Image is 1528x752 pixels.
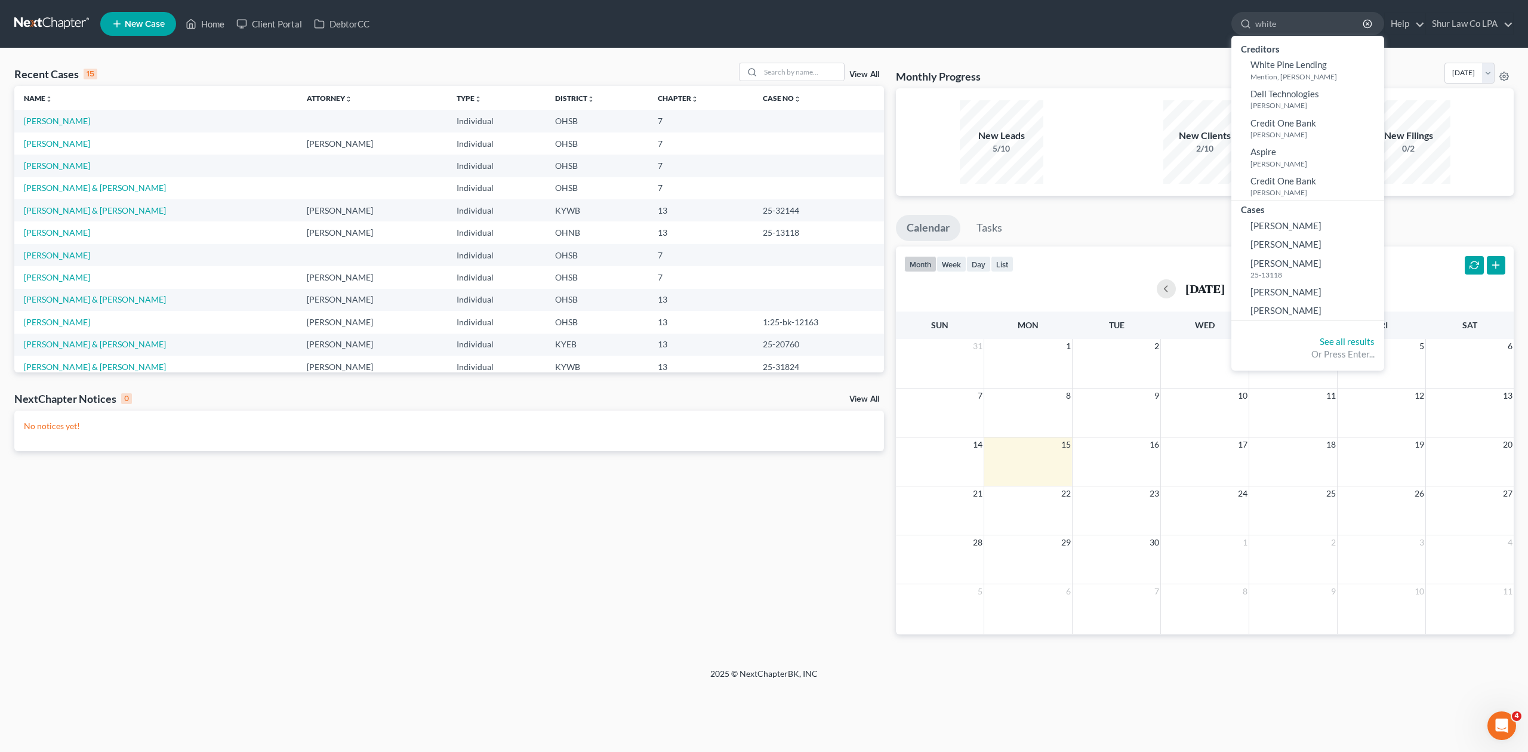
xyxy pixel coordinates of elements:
div: 2025 © NextChapterBK, INC [424,668,1104,689]
button: week [936,256,966,272]
a: [PERSON_NAME] [1231,283,1384,301]
a: [PERSON_NAME] & [PERSON_NAME] [24,294,166,304]
span: 5 [976,584,984,599]
span: 8 [1065,389,1072,403]
span: 14 [972,437,984,452]
div: New Filings [1367,129,1450,143]
span: Wed [1195,320,1215,330]
span: 4 [1512,711,1521,721]
a: [PERSON_NAME] [24,116,90,126]
span: 15 [1060,437,1072,452]
td: Individual [447,199,546,221]
td: 25-13118 [753,221,884,244]
span: 10 [1237,389,1249,403]
span: 6 [1065,584,1072,599]
span: 21 [972,486,984,501]
span: 5 [1418,339,1425,353]
span: 11 [1502,584,1514,599]
span: Dell Technologies [1250,88,1319,99]
a: [PERSON_NAME] [24,317,90,327]
a: White Pine LendingMention, [PERSON_NAME] [1231,56,1384,85]
td: 25-31824 [753,356,884,378]
span: 7 [1153,584,1160,599]
span: 28 [972,535,984,550]
input: Search by name... [760,63,844,81]
div: 0 [121,393,132,404]
td: 7 [648,110,753,132]
span: [PERSON_NAME] [1250,239,1321,249]
a: [PERSON_NAME] & [PERSON_NAME] [24,183,166,193]
a: [PERSON_NAME] [24,138,90,149]
div: New Clients [1163,129,1247,143]
span: 1 [1241,535,1249,550]
a: [PERSON_NAME] [24,250,90,260]
td: Individual [447,334,546,356]
span: Tue [1109,320,1125,330]
a: Client Portal [230,13,308,35]
a: [PERSON_NAME] [1231,301,1384,320]
a: View All [849,395,879,403]
span: Credit One Bank [1250,175,1316,186]
small: [PERSON_NAME] [1250,187,1381,198]
a: Calendar [896,215,960,241]
a: [PERSON_NAME] [24,161,90,171]
span: 6 [1507,339,1514,353]
div: 0/2 [1367,143,1450,155]
span: 30 [1148,535,1160,550]
td: OHSB [546,244,648,266]
span: 25 [1325,486,1337,501]
div: 5/10 [960,143,1043,155]
td: Individual [447,221,546,244]
td: 7 [648,266,753,288]
td: 25-32144 [753,199,884,221]
span: Credit One Bank [1250,118,1316,128]
span: Sun [931,320,948,330]
small: [PERSON_NAME] [1250,159,1381,169]
span: 27 [1502,486,1514,501]
i: unfold_more [587,95,594,103]
td: KYWB [546,199,648,221]
span: 24 [1237,486,1249,501]
td: [PERSON_NAME] [297,334,447,356]
a: [PERSON_NAME] & [PERSON_NAME] [24,339,166,349]
a: Case Nounfold_more [763,94,801,103]
td: OHNB [546,221,648,244]
i: unfold_more [475,95,482,103]
a: See all results [1320,336,1375,347]
td: OHSB [546,155,648,177]
small: Mention, [PERSON_NAME] [1250,72,1381,82]
span: 13 [1502,389,1514,403]
span: 16 [1148,437,1160,452]
div: Or Press Enter... [1241,348,1375,360]
span: 29 [1060,535,1072,550]
h2: [DATE] [1185,282,1225,295]
i: unfold_more [345,95,352,103]
span: [PERSON_NAME] [1250,220,1321,231]
td: OHSB [546,132,648,155]
td: [PERSON_NAME] [297,289,447,311]
span: Sat [1462,320,1477,330]
a: [PERSON_NAME] & [PERSON_NAME] [24,205,166,215]
td: 13 [648,289,753,311]
td: OHSB [546,266,648,288]
a: DebtorCC [308,13,375,35]
span: 7 [976,389,984,403]
span: 31 [972,339,984,353]
span: 23 [1148,486,1160,501]
span: 4 [1507,535,1514,550]
td: 7 [648,132,753,155]
td: OHSB [546,289,648,311]
button: day [966,256,991,272]
small: 25-13118 [1250,270,1381,280]
span: 8 [1241,584,1249,599]
td: [PERSON_NAME] [297,132,447,155]
a: Aspire[PERSON_NAME] [1231,143,1384,172]
span: 17 [1237,437,1249,452]
i: unfold_more [794,95,801,103]
td: 13 [648,311,753,333]
i: unfold_more [45,95,53,103]
a: Typeunfold_more [457,94,482,103]
td: 1:25-bk-12163 [753,311,884,333]
td: OHSB [546,110,648,132]
button: list [991,256,1013,272]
